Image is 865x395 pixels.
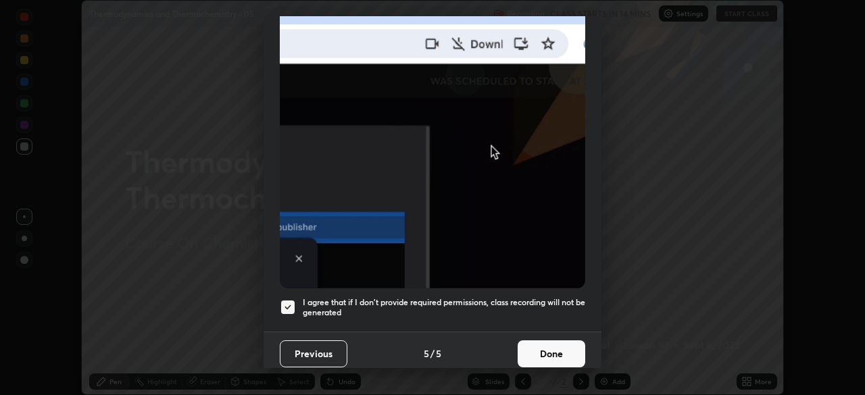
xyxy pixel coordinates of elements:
[518,340,585,367] button: Done
[436,346,441,361] h4: 5
[303,297,585,318] h5: I agree that if I don't provide required permissions, class recording will not be generated
[424,346,429,361] h4: 5
[430,346,435,361] h4: /
[280,340,347,367] button: Previous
